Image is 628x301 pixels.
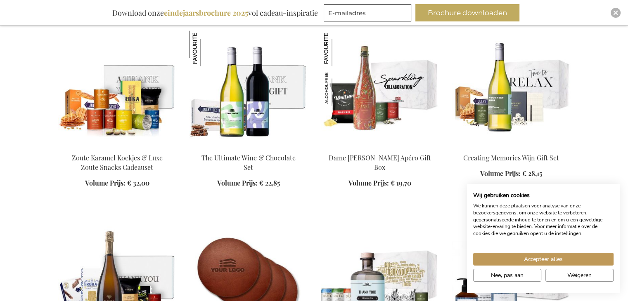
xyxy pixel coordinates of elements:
[217,179,258,187] span: Volume Prijs:
[72,153,163,172] a: Zoute Karamel Koekjes & Luxe Zoute Snacks Cadeauset
[190,31,225,66] img: The Ultimate Wine & Chocolate Set
[473,192,614,199] h2: Wij gebruiken cookies
[522,169,542,178] span: € 28,15
[58,31,176,146] img: Salted Caramel Biscuits & Luxury Salty Snacks Gift Set
[324,4,414,24] form: marketing offers and promotions
[321,31,356,66] img: Dame Jeanne Biermocktail Apéro Gift Box
[85,179,149,188] a: Volume Prijs: € 32,00
[217,179,280,188] a: Volume Prijs: € 22,85
[109,4,322,21] div: Download onze vol cadeau-inspiratie
[348,179,411,188] a: Volume Prijs: € 19,70
[452,143,570,150] a: Personalised White Wine
[491,271,524,280] span: Nee, pas aan
[329,153,431,172] a: Dame [PERSON_NAME] Apéro Gift Box
[545,269,614,282] button: Alle cookies weigeren
[463,153,559,162] a: Creating Memories Wijn Gift Set
[480,169,521,178] span: Volume Prijs:
[321,70,356,106] img: Dame Jeanne Biermocktail Apéro Gift Box
[391,179,411,187] span: € 19,70
[480,169,542,179] a: Volume Prijs: € 28,15
[58,143,176,150] a: Salted Caramel Biscuits & Luxury Salty Snacks Gift Set
[473,202,614,237] p: We kunnen deze plaatsen voor analyse van onze bezoekersgegevens, om onze website te verbeteren, g...
[321,31,439,146] img: Dame Jeanne Biermocktail Apéro Gift Box
[613,10,618,15] img: Close
[524,255,563,263] span: Accepteer alles
[259,179,280,187] span: € 22,85
[190,143,308,150] a: The Ultimate Wine & Chocolate Set The Ultimate Wine & Chocolate Set
[324,4,411,21] input: E-mailadres
[567,271,592,280] span: Weigeren
[164,8,248,18] b: eindejaarsbrochure 2025
[127,179,149,187] span: € 32,00
[415,4,519,21] button: Brochure downloaden
[321,143,439,150] a: Dame Jeanne Biermocktail Apéro Gift Box Dame Jeanne Biermocktail Apéro Gift Box Dame Jeanne Bierm...
[473,269,541,282] button: Pas cookie voorkeuren aan
[348,179,389,187] span: Volume Prijs:
[452,31,570,146] img: Personalised White Wine
[611,8,621,18] div: Close
[190,31,308,146] img: The Ultimate Wine & Chocolate Set
[473,253,614,266] button: Accepteer alle cookies
[85,179,126,187] span: Volume Prijs:
[201,153,296,172] a: The Ultimate Wine & Chocolate Set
